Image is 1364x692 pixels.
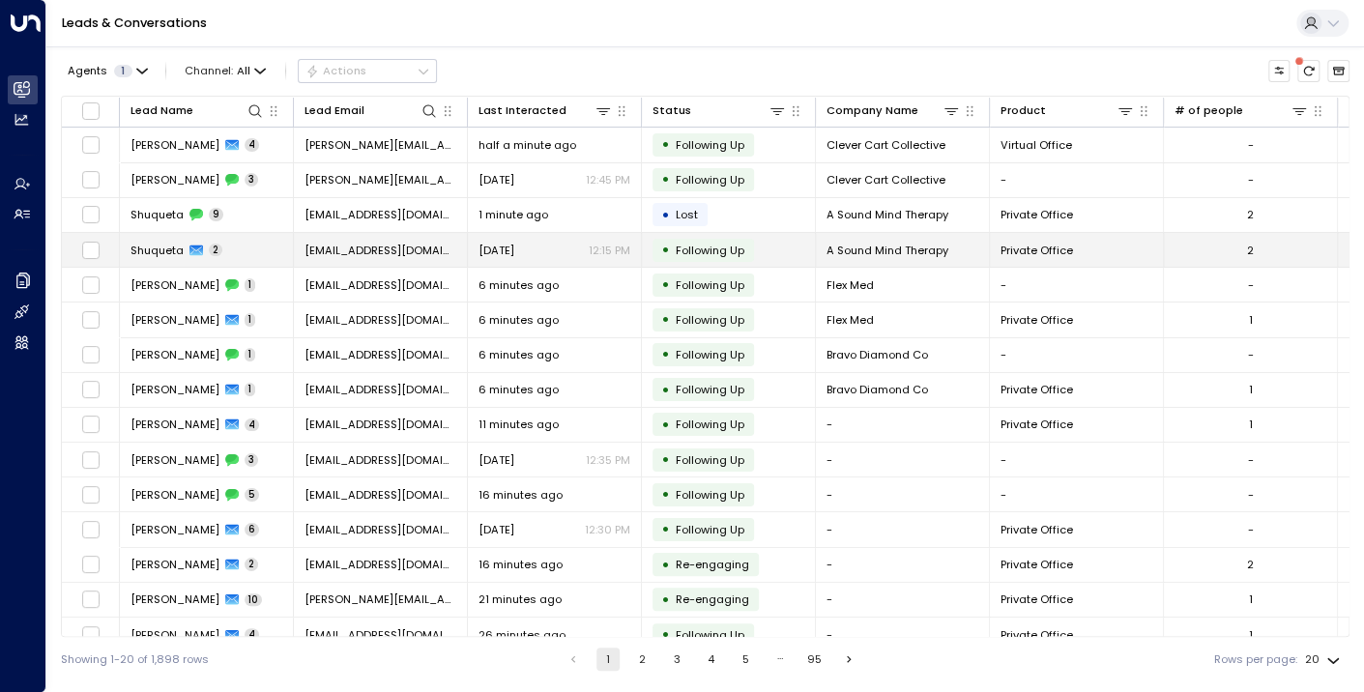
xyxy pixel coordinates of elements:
div: - [1248,347,1254,362]
div: • [661,412,670,438]
div: • [661,377,670,403]
span: spoonce@gmail.com [305,452,456,468]
span: Alejandra cavazos [131,522,219,537]
p: 12:15 PM [589,243,630,258]
div: • [661,341,670,367]
span: 10 [245,593,262,607]
div: • [661,202,670,228]
td: - [990,338,1164,372]
div: Product [1001,101,1134,120]
div: 1 [1249,417,1253,432]
div: Lead Name [131,101,193,120]
span: Sep 12, 2025 [479,243,514,258]
span: Toggle select row [81,205,101,224]
span: Yesterday [479,522,514,537]
div: - [1248,522,1254,537]
td: - [990,163,1164,197]
span: Following Up [676,137,744,153]
td: - [816,583,990,617]
div: 1 [1249,312,1253,328]
button: Agents1 [61,60,153,81]
span: bianca@bravodiamondco.com [305,347,456,362]
span: Channel: [179,60,273,81]
span: kevin@clevercartcollective.com [305,137,456,153]
div: • [661,481,670,507]
span: Private Office [1001,522,1073,537]
span: Flex Med [827,277,874,293]
span: Following Up [676,417,744,432]
div: 1 [1249,591,1253,607]
div: • [661,272,670,298]
div: Lead Name [131,101,264,120]
span: Toggle select row [81,625,101,645]
a: Leads & Conversations [62,14,207,31]
td: - [816,443,990,476]
td: - [816,548,990,582]
div: • [661,131,670,158]
span: A Sound Mind Therapy [827,243,948,258]
button: Go to page 5 [734,648,757,671]
span: Clever Cart Collective [827,137,945,153]
div: Last Interacted [479,101,612,120]
div: Lead Email [305,101,438,120]
span: Toggle select row [81,310,101,330]
p: 12:30 PM [585,522,630,537]
span: support@asoundmindtherapy.com [305,207,456,222]
div: • [661,237,670,263]
span: support@asoundmindtherapy.com [305,243,456,258]
div: Status [653,101,786,120]
span: m.mmahmood@gmail.com [305,312,456,328]
span: Private Office [1001,627,1073,643]
span: Agents [68,66,107,76]
span: 16 minutes ago [479,487,563,503]
span: half a minute ago [479,137,576,153]
td: - [990,477,1164,511]
td: - [816,408,990,442]
span: 4 [245,628,259,642]
button: page 1 [596,648,620,671]
div: - [1248,137,1254,153]
div: Showing 1-20 of 1,898 rows [61,651,209,668]
span: Clever Cart Collective [827,172,945,187]
div: Actions [305,64,366,77]
span: Private Office [1001,417,1073,432]
span: 1 [114,65,132,77]
span: 6 minutes ago [479,382,559,397]
span: spoonce@gmail.com [305,417,456,432]
span: Toggle select row [81,345,101,364]
span: Yesterday [479,172,514,187]
span: 6 minutes ago [479,347,559,362]
div: - [1248,277,1254,293]
span: All [237,65,250,77]
span: Kevin [131,591,219,607]
span: Private Office [1001,207,1073,222]
span: Flex Med [827,312,874,328]
div: - [1248,452,1254,468]
span: A Sound Mind Therapy [827,207,948,222]
span: Toggle select row [81,590,101,609]
span: Private Office [1001,243,1073,258]
td: - [990,443,1164,476]
span: 6 [245,523,259,536]
td: - [816,477,990,511]
span: Bianca [131,382,219,397]
p: 12:45 PM [586,172,630,187]
span: Following Up [676,172,744,187]
div: # of people [1175,101,1243,120]
span: Spencer [131,417,219,432]
div: 1 [1249,627,1253,643]
span: 26 minutes ago [479,627,566,643]
div: 2 [1247,243,1254,258]
button: Go to next page [837,648,860,671]
button: Archived Leads [1327,60,1349,82]
span: Trigger [676,591,749,607]
div: Product [1001,101,1046,120]
div: • [661,552,670,578]
span: Spencer [131,452,219,468]
span: annafit2805@gmail.com [305,627,456,643]
span: Kevin DeWitt [131,137,219,153]
span: Toggle select row [81,170,101,189]
span: Toggle select row [81,275,101,295]
span: Shuqueta [131,243,184,258]
button: Channel:All [179,60,273,81]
